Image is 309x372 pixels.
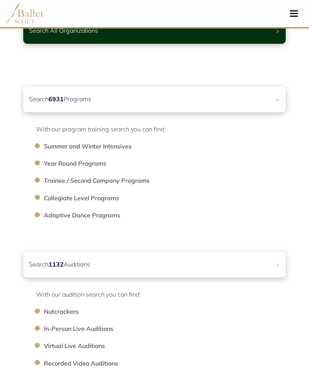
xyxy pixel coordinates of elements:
[44,142,293,152] li: Summer and Winter Intensives
[276,96,280,103] span: >
[23,18,286,44] a: Search All Organizations >
[44,211,293,220] li: Adaptive Dance Programs
[48,260,64,268] b: 1132
[48,95,64,103] b: 6931
[44,193,293,203] li: Collegiate Level Programs
[23,86,286,112] a: Search6931Programs >
[44,324,293,334] li: In-Person Live Auditions
[276,261,280,268] span: >
[29,260,90,270] p: Search Auditions
[36,290,286,300] p: With our audition search you can find:
[44,176,293,186] li: Trainee / Second Company Programs
[44,307,293,317] li: Nutcrackers
[44,159,293,169] li: Year Round Programs
[29,94,91,104] p: Search Programs
[36,125,286,134] p: With our program training search you can find:
[285,10,303,17] button: Toggle navigation
[29,26,98,36] p: Search All Organizations
[44,359,293,369] li: Recorded Video Auditions
[44,341,293,351] li: Virtual Live Auditions
[276,27,280,35] span: >
[23,252,286,278] a: Search1132Auditions>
